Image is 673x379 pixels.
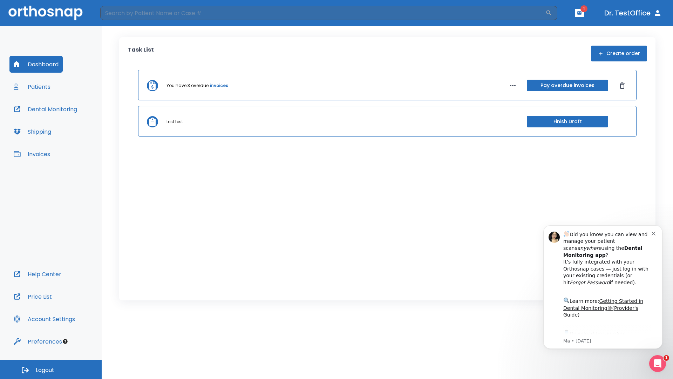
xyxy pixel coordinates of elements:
[62,338,68,345] div: Tooltip anchor
[527,116,608,127] button: Finish Draft
[527,80,608,91] button: Pay overdue invoices
[100,6,545,20] input: Search by Patient Name or Case #
[649,355,666,372] iframe: Intercom live chat
[617,80,628,91] button: Dismiss
[9,78,55,95] button: Patients
[9,123,55,140] button: Shipping
[664,355,669,361] span: 1
[9,146,54,162] button: Invoices
[591,46,647,61] button: Create order
[36,366,54,374] span: Logout
[30,114,119,150] div: Download the app: | ​ Let us know if you need help getting started!
[533,215,673,360] iframe: Intercom notifications message
[210,82,228,89] a: invoices
[580,5,587,12] span: 1
[128,46,154,61] p: Task List
[30,123,119,129] p: Message from Ma, sent 1w ago
[9,56,63,73] button: Dashboard
[9,101,81,118] button: Dental Monitoring
[601,7,665,19] button: Dr. TestOffice
[9,311,79,327] button: Account Settings
[9,266,66,282] button: Help Center
[9,288,56,305] button: Price List
[166,119,183,125] p: test test
[30,116,93,129] a: App Store
[9,333,66,350] button: Preferences
[119,15,124,21] button: Dismiss notification
[166,82,209,89] p: You have 3 overdue
[8,6,83,20] img: Orthosnap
